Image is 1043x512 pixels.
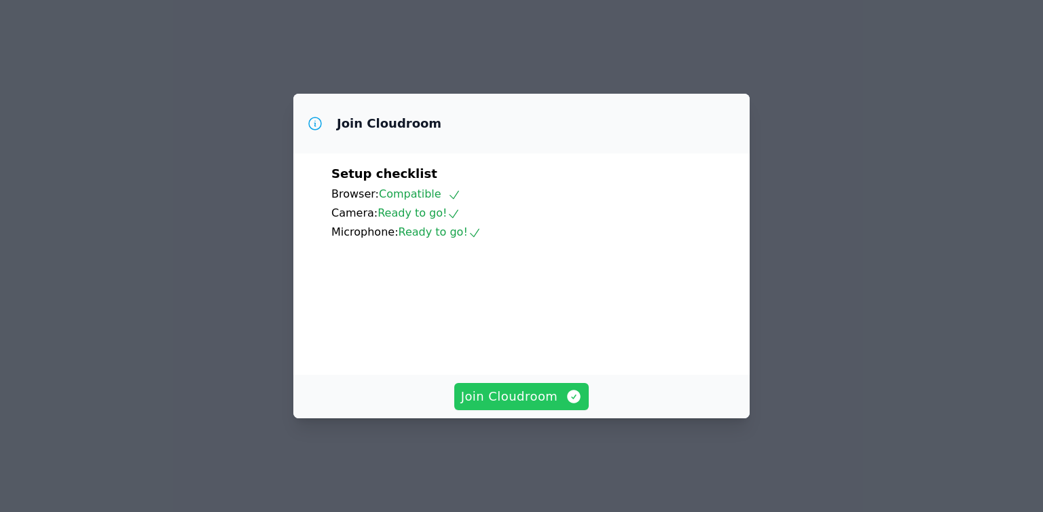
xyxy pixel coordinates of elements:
[331,187,379,200] span: Browser:
[337,115,441,132] h3: Join Cloudroom
[454,383,589,410] button: Join Cloudroom
[399,225,481,238] span: Ready to go!
[378,206,460,219] span: Ready to go!
[461,387,583,406] span: Join Cloudroom
[331,225,399,238] span: Microphone:
[379,187,461,200] span: Compatible
[331,206,378,219] span: Camera:
[331,166,437,181] span: Setup checklist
